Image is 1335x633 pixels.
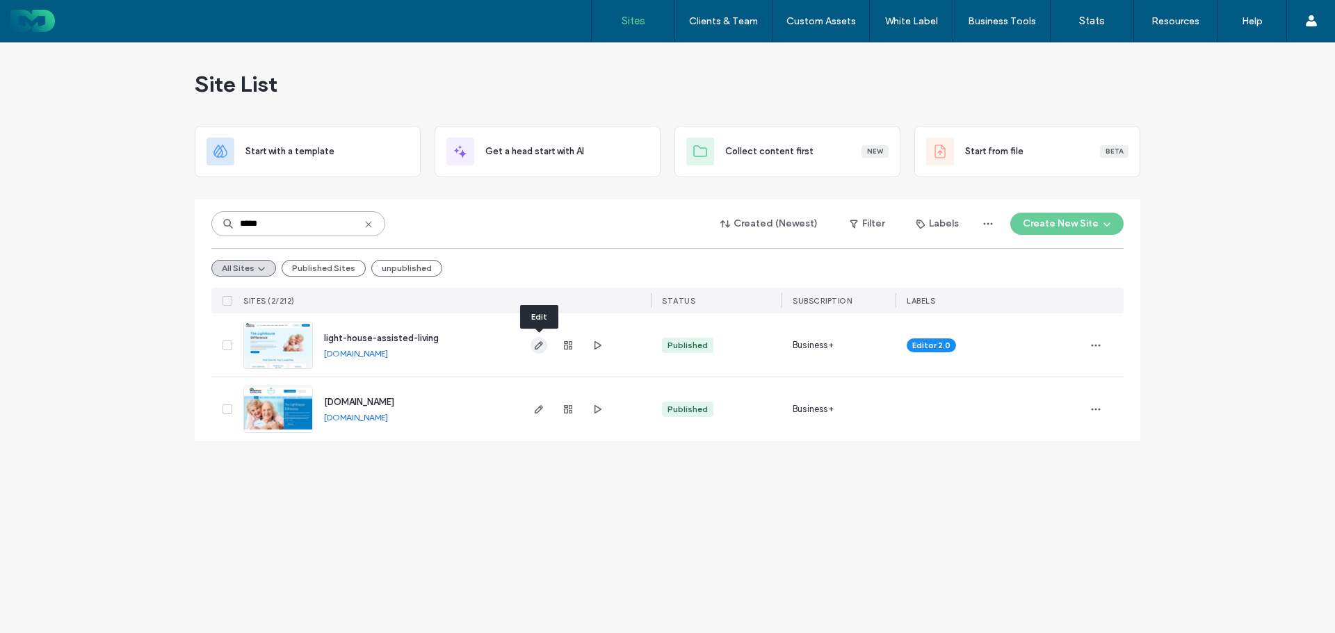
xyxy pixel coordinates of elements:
span: Site List [195,70,277,98]
a: light-house-assisted-living [324,333,439,343]
a: [DOMAIN_NAME] [324,412,388,422]
button: unpublished [371,260,442,277]
span: SITES (2/212) [243,296,295,306]
button: Labels [904,213,971,235]
a: [DOMAIN_NAME] [324,397,394,407]
label: Clients & Team [689,15,758,27]
span: Start with a template [245,145,334,158]
label: Stats [1079,15,1105,27]
div: Start with a template [195,126,421,177]
button: Create New Site [1010,213,1124,235]
label: White Label [885,15,938,27]
button: All Sites [211,260,276,277]
div: Published [667,403,708,416]
span: Get a head start with AI [485,145,584,158]
div: Edit [520,305,558,329]
label: Resources [1151,15,1199,27]
div: Beta [1100,145,1128,158]
label: Business Tools [968,15,1036,27]
span: LABELS [907,296,935,306]
div: Start from fileBeta [914,126,1140,177]
span: Start from file [965,145,1023,158]
span: Business+ [793,338,834,352]
div: Collect content firstNew [674,126,900,177]
label: Help [1242,15,1263,27]
span: Editor 2.0 [912,339,950,352]
div: New [861,145,889,158]
span: STATUS [662,296,695,306]
span: Help [31,10,60,22]
button: Created (Newest) [709,213,830,235]
span: SUBSCRIPTION [793,296,852,306]
button: Published Sites [282,260,366,277]
div: Published [667,339,708,352]
label: Sites [622,15,645,27]
button: Filter [836,213,898,235]
span: Business+ [793,402,834,416]
span: Collect content first [725,145,814,158]
a: [DOMAIN_NAME] [324,348,388,359]
label: Custom Assets [786,15,856,27]
div: Get a head start with AI [435,126,661,177]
